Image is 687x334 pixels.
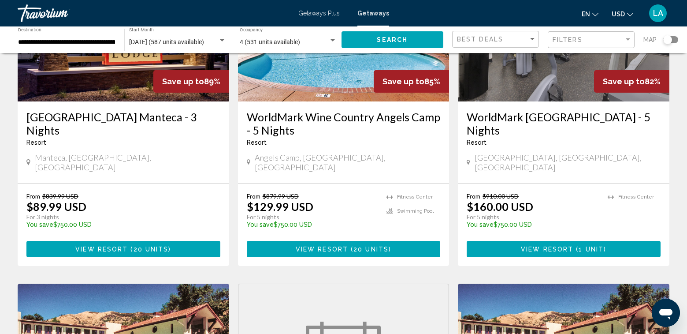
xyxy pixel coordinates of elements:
[483,192,519,200] span: $910.00 USD
[296,246,348,253] span: View Resort
[247,192,260,200] span: From
[467,221,494,228] span: You save
[26,110,220,137] a: [GEOGRAPHIC_DATA] Manteca - 3 Nights
[382,77,424,86] span: Save up to
[26,221,212,228] p: $750.00 USD
[646,4,669,23] button: User Menu
[75,246,128,253] span: View Resort
[582,8,598,20] button: Change language
[247,213,378,221] p: For 5 nights
[353,246,389,253] span: 20 units
[467,213,599,221] p: For 5 nights
[298,10,340,17] a: Getaways Plus
[26,213,212,221] p: For 3 nights
[467,110,661,137] a: WorldMark [GEOGRAPHIC_DATA] - 5 Nights
[612,11,625,18] span: USD
[548,31,635,49] button: Filter
[579,246,604,253] span: 1 unit
[26,200,86,213] p: $89.99 USD
[342,31,444,48] button: Search
[18,4,290,22] a: Travorium
[475,153,661,172] span: [GEOGRAPHIC_DATA], [GEOGRAPHIC_DATA], [GEOGRAPHIC_DATA]
[521,246,573,253] span: View Resort
[129,38,204,45] span: [DATE] (587 units available)
[128,246,171,253] span: ( )
[573,246,606,253] span: ( )
[247,241,441,257] button: View Resort(20 units)
[26,192,40,200] span: From
[397,208,434,214] span: Swimming Pool
[247,139,267,146] span: Resort
[603,77,645,86] span: Save up to
[612,8,633,20] button: Change currency
[162,77,204,86] span: Save up to
[247,221,378,228] p: $750.00 USD
[42,192,78,200] span: $839.99 USD
[467,139,486,146] span: Resort
[594,70,669,93] div: 82%
[653,9,663,18] span: LA
[643,34,657,46] span: Map
[467,221,599,228] p: $750.00 USD
[134,246,169,253] span: 20 units
[26,221,53,228] span: You save
[247,221,274,228] span: You save
[153,70,229,93] div: 89%
[348,246,391,253] span: ( )
[35,153,220,172] span: Manteca, [GEOGRAPHIC_DATA], [GEOGRAPHIC_DATA]
[377,37,408,44] span: Search
[357,10,389,17] a: Getaways
[467,241,661,257] button: View Resort(1 unit)
[26,139,46,146] span: Resort
[467,192,480,200] span: From
[247,200,313,213] p: $129.99 USD
[467,200,533,213] p: $160.00 USD
[397,194,433,200] span: Fitness Center
[553,36,583,43] span: Filters
[618,194,654,200] span: Fitness Center
[247,110,441,137] a: WorldMark Wine Country Angels Camp - 5 Nights
[26,241,220,257] button: View Resort(20 units)
[374,70,449,93] div: 85%
[457,36,503,43] span: Best Deals
[457,36,536,43] mat-select: Sort by
[240,38,300,45] span: 4 (531 units available)
[255,153,440,172] span: Angels Camp, [GEOGRAPHIC_DATA], [GEOGRAPHIC_DATA]
[582,11,590,18] span: en
[652,299,680,327] iframe: Button to launch messaging window
[263,192,299,200] span: $879.99 USD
